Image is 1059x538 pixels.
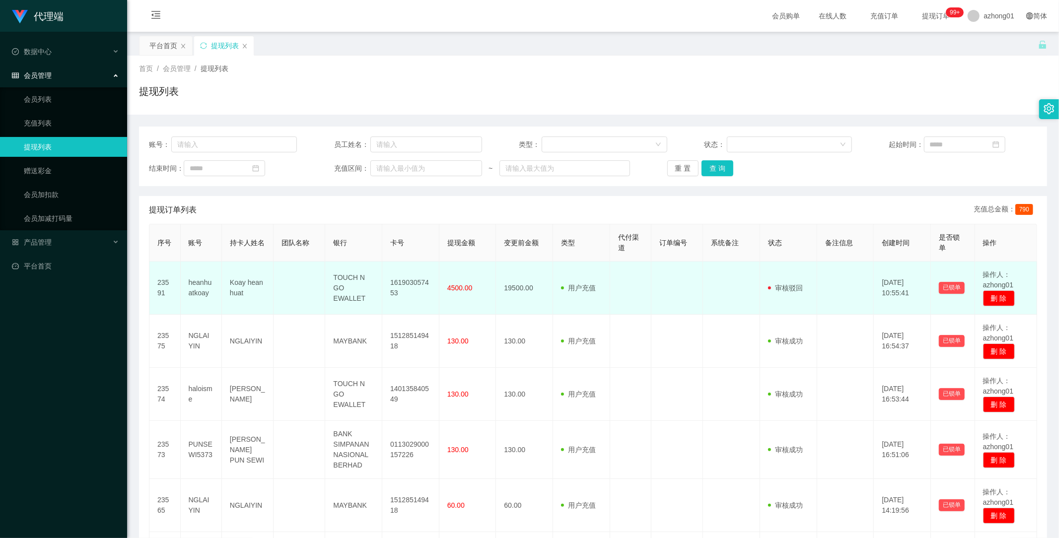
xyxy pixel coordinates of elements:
span: 账号 [189,239,203,247]
td: 151285149418 [382,479,439,532]
td: haloisme [181,368,222,421]
i: 图标: close [242,43,248,49]
a: 代理端 [12,12,64,20]
span: 状态 [768,239,782,247]
span: 序号 [157,239,171,247]
div: 充值总金额： [974,204,1037,216]
span: 用户充值 [561,337,596,345]
span: 60.00 [447,501,465,509]
span: 订单编号 [659,239,687,247]
td: 23591 [149,262,181,315]
button: 已锁单 [939,444,965,456]
td: 23574 [149,368,181,421]
td: [PERSON_NAME] PUN SEWI [222,421,274,479]
span: 在线人数 [814,12,851,19]
span: 代付渠道 [618,233,639,252]
td: 23575 [149,315,181,368]
td: 130.00 [496,368,553,421]
span: 130.00 [447,390,469,398]
span: 产品管理 [12,238,52,246]
span: 用户充值 [561,390,596,398]
i: 图标: calendar [252,165,259,172]
td: 161903057453 [382,262,439,315]
img: logo.9652507e.png [12,10,28,24]
span: 充值区间： [334,163,370,174]
td: 60.00 [496,479,553,532]
input: 请输入最大值为 [499,160,630,176]
span: 状态： [704,139,727,150]
td: 23573 [149,421,181,479]
span: 130.00 [447,337,469,345]
span: 操作人：azhong01 [983,324,1014,342]
button: 已锁单 [939,282,965,294]
span: 用户充值 [561,284,596,292]
a: 图标: dashboard平台首页 [12,256,119,276]
td: 151285149418 [382,315,439,368]
td: 130.00 [496,421,553,479]
a: 赠送彩金 [24,161,119,181]
td: 19500.00 [496,262,553,315]
span: 操作人：azhong01 [983,377,1014,395]
span: 审核成功 [768,390,803,398]
button: 已锁单 [939,335,965,347]
span: 类型 [561,239,575,247]
button: 删 除 [983,508,1015,524]
span: 审核成功 [768,446,803,454]
a: 充值列表 [24,113,119,133]
i: 图标: unlock [1038,40,1047,49]
button: 已锁单 [939,499,965,511]
i: 图标: check-circle-o [12,48,19,55]
i: 图标: sync [200,42,207,49]
span: 会员管理 [163,65,191,72]
span: 提现订单列表 [149,204,197,216]
button: 重 置 [667,160,699,176]
i: 图标: setting [1044,103,1055,114]
span: 持卡人姓名 [230,239,265,247]
div: 提现列表 [211,36,239,55]
td: NGLAIYIN [181,479,222,532]
td: 130.00 [496,315,553,368]
span: 员工姓名： [334,139,370,150]
td: Koay hean huat [222,262,274,315]
td: TOUCH N GO EWALLET [325,262,382,315]
td: NGLAIYIN [222,315,274,368]
td: [DATE] 14:19:56 [874,479,931,532]
span: 提现订单 [917,12,955,19]
i: 图标: global [1026,12,1033,19]
span: 790 [1015,204,1033,215]
input: 请输入 [171,136,297,152]
span: 备注信息 [825,239,853,247]
i: 图标: down [840,141,846,148]
button: 已锁单 [939,388,965,400]
td: NGLAIYIN [181,315,222,368]
button: 删 除 [983,397,1015,412]
input: 请输入最小值为 [370,160,482,176]
span: 银行 [333,239,347,247]
span: / [157,65,159,72]
i: 图标: menu-fold [139,0,173,32]
a: 会员加减打码量 [24,208,119,228]
td: [DATE] 16:54:37 [874,315,931,368]
span: 4500.00 [447,284,473,292]
span: 充值订单 [865,12,903,19]
a: 会员加扣款 [24,185,119,204]
span: 创建时间 [882,239,910,247]
a: 会员列表 [24,89,119,109]
td: [DATE] 10:55:41 [874,262,931,315]
td: 140135840549 [382,368,439,421]
span: 账号： [149,139,171,150]
h1: 代理端 [34,0,64,32]
i: 图标: appstore-o [12,239,19,246]
td: MAYBANK [325,479,382,532]
span: 数据中心 [12,48,52,56]
td: [DATE] 16:51:06 [874,421,931,479]
span: / [195,65,197,72]
span: 操作人：azhong01 [983,270,1014,289]
span: 变更前金额 [504,239,539,247]
span: ~ [482,163,499,174]
td: [PERSON_NAME] [222,368,274,421]
sup: 1200 [946,7,964,17]
td: heanhuatkoay [181,262,222,315]
span: 会员管理 [12,71,52,79]
span: 操作人：azhong01 [983,488,1014,506]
